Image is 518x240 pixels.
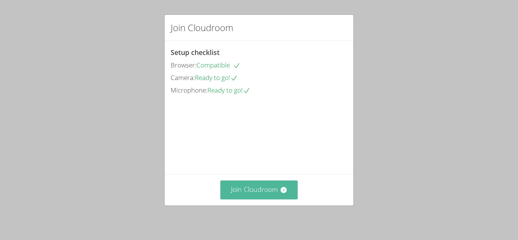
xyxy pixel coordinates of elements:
[171,21,233,35] h2: Join Cloudroom
[171,61,196,69] span: Browser:
[196,61,240,69] span: Compatible
[220,180,298,199] button: Join Cloudroom
[195,73,238,82] span: Ready to go!
[171,73,195,82] span: Camera:
[207,86,250,94] span: Ready to go!
[171,48,220,57] span: Setup checklist
[171,86,207,94] span: Microphone:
